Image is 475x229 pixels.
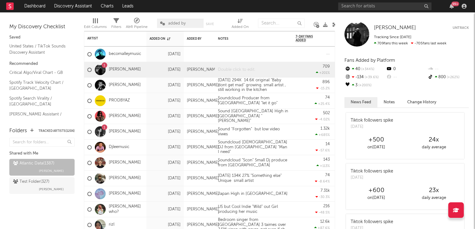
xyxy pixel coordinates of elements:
div: 7.31k [321,189,330,193]
a: [PERSON_NAME] [109,129,141,134]
div: Japan High in [GEOGRAPHIC_DATA] [215,191,291,196]
span: [PERSON_NAME] [39,186,64,193]
a: Atlantic Data(1387)[PERSON_NAME] [9,159,75,176]
div: -- [427,65,469,73]
a: [PERSON_NAME] [109,83,141,88]
button: Notes [377,97,401,107]
div: 40 [344,65,386,73]
div: 502 [323,111,330,115]
div: [PERSON_NAME] [187,207,219,212]
a: Test Folder(327)[PERSON_NAME] [9,177,75,194]
input: Search... [258,19,305,28]
button: 99+ [450,4,454,9]
div: Folders [9,127,27,135]
div: 74 [325,96,330,100]
div: 143 [323,158,330,162]
div: A&R Pipeline [126,23,148,31]
div: US but Cool Indie "Wild" out Girl producing her music [215,204,293,214]
div: [DATE] [351,175,393,181]
span: 709 fans this week [374,42,408,45]
a: [PERSON_NAME] [109,191,141,196]
div: [PERSON_NAME] [187,191,219,196]
div: 24 x [405,136,463,144]
div: +600 [348,187,405,194]
div: 99 + [451,2,459,6]
a: PRODBYAZ [109,98,130,103]
a: rizl [109,222,114,227]
div: [PERSON_NAME] [187,160,219,165]
div: [DATE] [150,51,181,58]
div: Tiktok followers spike [351,219,393,225]
div: Test Folder ( 327 ) [13,178,49,186]
a: [PERSON_NAME] Assistant / [GEOGRAPHIC_DATA] [9,111,68,123]
div: [DATE] [351,124,393,130]
a: becomalleymusic [109,52,141,57]
div: Tiktok followers spike [351,117,393,124]
div: Sound "Forgotten" but low video viwes [215,127,293,137]
div: [DATE] [150,128,181,136]
div: +113 % [316,164,330,168]
div: [PERSON_NAME] [187,67,219,72]
a: [PERSON_NAME] [109,67,141,72]
div: Filters [111,23,121,31]
div: [PERSON_NAME] [187,176,219,181]
span: +344 % [360,68,374,71]
div: 1.32k [321,127,330,131]
input: Search for artists [338,2,431,10]
div: [DATE] [150,175,181,182]
a: United States / TikTok Sounds Discovery Assistant [9,43,68,56]
div: Soundcloud [DEMOGRAPHIC_DATA] DJ from [GEOGRAPHIC_DATA] "Man I need" [215,140,293,155]
div: [PERSON_NAME] [187,222,219,227]
span: added by [168,21,186,25]
div: 3 [344,81,386,89]
div: 216 [323,204,330,208]
div: Edit Columns [84,16,107,34]
div: [DATE] [150,206,181,213]
div: -134 [344,73,386,81]
div: 14 [325,142,330,146]
span: +39.6 % [364,76,379,79]
button: Save [206,22,214,26]
div: [PERSON_NAME] [187,83,219,88]
a: [PERSON_NAME] [109,114,141,119]
div: Soundcloud Producer from [GEOGRAPHIC_DATA] "let it go" [215,96,293,106]
span: Tracking Since: [DATE] [374,35,411,39]
a: [PERSON_NAME] [109,160,141,165]
div: Added On [232,16,249,34]
div: +500 [348,136,405,144]
input: Search for folders... [9,138,75,147]
span: 7-Day Fans Added [296,35,321,42]
div: -- [386,73,427,81]
span: [PERSON_NAME] [39,167,64,175]
div: Edit Columns [84,23,107,31]
div: [PERSON_NAME] [187,98,219,103]
span: +200 % [357,84,371,87]
div: [DATE] [150,113,181,120]
div: on [DATE] [348,144,405,151]
div: -15.2 % [316,86,330,90]
div: -4.02 % [315,117,330,121]
div: Added On [150,37,171,41]
button: News Feed [344,97,377,107]
div: 709 [323,65,330,69]
div: [DATE] [150,144,181,151]
div: [DATE] [150,97,181,105]
div: 23 x [405,187,463,194]
div: [DATE] [150,159,181,167]
div: Notes [218,37,280,41]
div: daily average [405,194,463,202]
div: 74 [325,173,330,177]
a: Spotify Track Velocity Chart / [GEOGRAPHIC_DATA] [9,79,68,92]
div: on [DATE] [348,194,405,202]
span: [PERSON_NAME] [374,25,416,30]
a: [PERSON_NAME] who? [109,204,143,215]
div: +685 % [315,133,330,137]
div: [DATE] 294K 14.6K original "Baby dont get mad" growing. small artist , still working in the kitchen [215,78,293,92]
div: +25.4 % [315,102,330,106]
div: [PERSON_NAME] [187,129,219,134]
div: 0 [386,65,427,73]
div: -48.5 % [315,210,330,214]
a: [PERSON_NAME] [374,25,416,31]
div: +201 % [316,71,330,75]
div: My Discovery Checklist [9,23,75,31]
